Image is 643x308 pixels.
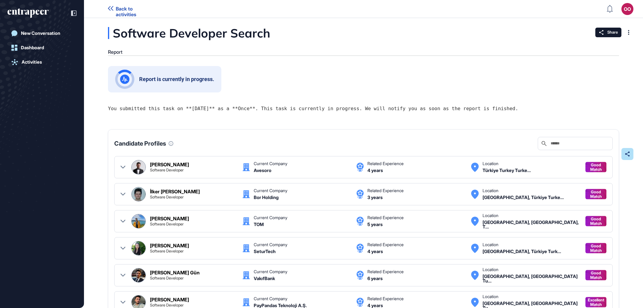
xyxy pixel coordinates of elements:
div: Location [483,162,498,166]
div: Related Experience [367,189,404,193]
div: Related Experience [367,216,404,220]
span: Good Match [588,190,603,199]
div: Location [483,189,498,193]
div: 4 years [367,168,383,173]
div: entrapeer-logo [7,8,49,18]
div: Location [483,213,498,218]
div: Türkiye Turkey Turkey [483,168,531,173]
img: İlker Furkan Güner [132,187,145,201]
div: Location [483,243,498,247]
div: Current Company [254,162,287,166]
img: pulse [120,74,130,84]
div: Current Company [254,270,287,274]
pre: You submitted this task on **[DATE]** as a **Once**. This task is currently in progress. We will ... [108,105,619,113]
div: [PERSON_NAME] Gün [150,270,200,275]
a: Activities [7,56,76,68]
img: Büşra Tamer [132,241,145,255]
a: New Conversation [7,27,76,39]
div: Current Company [254,189,287,193]
div: Current Company [254,297,287,301]
div: VakıfBank [254,276,275,281]
div: Software Developer [150,195,184,199]
div: Software Developer [150,276,184,280]
div: Bor Holding [254,195,279,200]
div: 6 years [367,276,383,281]
div: Related Experience [367,162,404,166]
div: Related Experience [367,243,404,247]
button: OO [621,3,633,15]
div: TOM [254,222,264,227]
div: Software Developer [150,249,184,253]
div: Kadıköy, Istanbul, Türkiye Turkey Turkey [483,220,579,229]
div: Report is currently in progress. [139,77,214,82]
div: Related Experience [367,270,404,274]
span: Candidate Profiles [114,140,166,146]
div: Related Experience [367,297,404,301]
span: Back to activities [116,6,154,17]
div: Avesoro [254,168,271,173]
div: Report [108,49,122,55]
div: 4 years [367,249,383,254]
div: Software Developer Search [108,27,330,39]
div: SeturTech [254,249,276,254]
div: Software Developer [150,222,184,226]
img: Müslüm Akyürek [132,214,145,228]
div: 4 years [367,303,383,308]
div: Current Company [254,216,287,220]
div: Location [483,267,498,272]
div: Current Company [254,243,287,247]
span: Good Match [588,244,603,253]
div: 3 years [367,195,383,200]
div: [PERSON_NAME] [150,297,189,302]
div: Ankara, Türkiye Turkey Turkey [483,249,561,254]
div: Dashboard [21,45,44,50]
div: İzmir, Türkiye Turkey Turkey [483,195,564,200]
div: Location [483,294,498,299]
img: Mesut Sertaç Gün [132,268,145,282]
div: Software Developer [150,168,184,172]
span: Good Match [588,217,603,226]
div: Software Developer [150,303,184,307]
div: [PERSON_NAME] [150,243,189,248]
div: New Conversation [21,31,60,36]
span: Excellent Match [588,298,604,307]
span: Good Match [588,163,603,172]
div: İlker [PERSON_NAME] [150,189,200,194]
a: Back to activities [108,6,154,12]
span: Good Match [588,271,603,280]
div: [PERSON_NAME] [150,162,189,167]
div: [PERSON_NAME] [150,216,189,221]
div: Istanbul, Türkiye Turkey Turkey [483,274,579,283]
div: 5 years [367,222,383,227]
a: Dashboard [7,42,76,54]
div: Activities [22,59,42,65]
div: PayPandas Teknoloji A.Ş. [254,303,307,308]
img: Sefa Uzunoğlu [132,160,145,174]
span: Share [607,30,618,35]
